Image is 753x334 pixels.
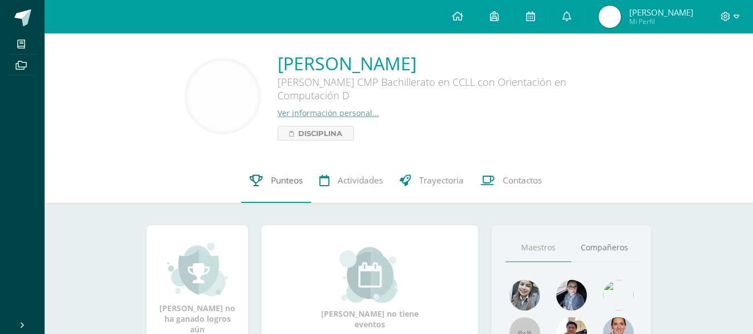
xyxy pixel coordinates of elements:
[506,234,571,262] a: Maestros
[629,7,693,18] span: [PERSON_NAME]
[241,158,311,203] a: Punteos
[472,158,550,203] a: Contactos
[314,247,426,330] div: [PERSON_NAME] no tiene eventos
[599,6,621,28] img: 0851b177bad5b4d3e70f86af8a91b0bb.png
[391,158,472,203] a: Trayectoria
[167,241,228,297] img: achievement_small.png
[419,175,464,186] span: Trayectoria
[556,280,587,311] img: b8baad08a0802a54ee139394226d2cf3.png
[278,51,612,75] a: [PERSON_NAME]
[338,175,383,186] span: Actividades
[311,158,391,203] a: Actividades
[278,75,612,108] div: [PERSON_NAME] CMP Bachillerato en CCLL con Orientación en Computación D
[339,247,400,303] img: event_small.png
[603,280,634,311] img: c25c8a4a46aeab7e345bf0f34826bacf.png
[509,280,540,311] img: 45bd7986b8947ad7e5894cbc9b781108.png
[278,126,354,141] a: Disciplina
[629,17,693,26] span: Mi Perfil
[298,127,342,140] span: Disciplina
[271,175,303,186] span: Punteos
[278,108,379,118] a: Ver información personal...
[188,61,258,131] img: 604f322be3b59cebcb9e6c140596295b.png
[503,175,542,186] span: Contactos
[571,234,637,262] a: Compañeros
